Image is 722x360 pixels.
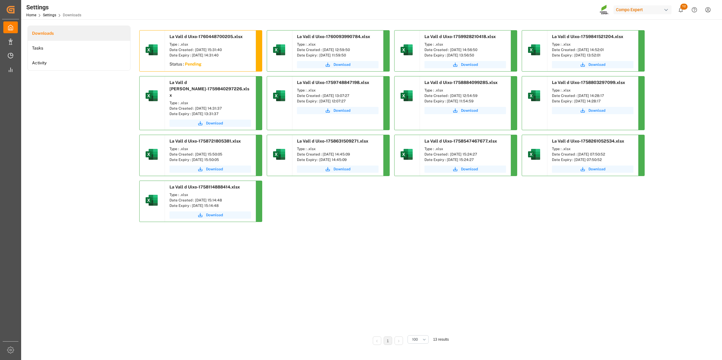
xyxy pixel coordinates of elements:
[297,166,379,173] a: Download
[297,34,370,39] span: La Vall d Uixo-1760093990784.xlsx
[28,26,130,41] a: Downloads
[424,98,506,104] div: Date Expiry : [DATE] 11:54:59
[185,62,201,66] sapn: Pending
[169,53,251,58] div: Date Expiry : [DATE] 14:31:40
[552,42,633,47] div: Type : .xlsx
[552,47,633,53] div: Date Created : [DATE] 14:52:01
[399,43,414,57] img: microsoft-excel-2019--v1.png
[424,93,506,98] div: Date Created : [DATE] 12:54:59
[272,43,286,57] img: microsoft-excel-2019--v1.png
[297,88,379,93] div: Type : .xlsx
[424,139,497,143] span: La Vall d Uixo-1758547467677.xlsx
[552,93,633,98] div: Date Created : [DATE] 14:28:17
[552,53,633,58] div: Date Expiry : [DATE] 13:52:01
[600,5,609,15] img: Screenshot%202023-09-29%20at%2010.02.21.png_1712312052.png
[28,41,130,56] a: Tasks
[297,61,379,68] button: Download
[384,336,392,345] li: 1
[169,146,251,152] div: Type : .xlsx
[169,106,251,111] div: Date Created : [DATE] 14:31:37
[206,121,223,126] span: Download
[424,80,498,85] span: La Vall d Uixo-1758884099285.xlsx
[169,120,251,127] a: Download
[169,203,251,208] div: Date Expiry : [DATE] 15:14:48
[297,47,379,53] div: Date Created : [DATE] 12:59:50
[399,147,414,162] img: microsoft-excel-2019--v1.png
[588,166,605,172] span: Download
[28,56,130,70] a: Activity
[169,34,243,39] span: La Vall d Uixo-1760448700205.xlsx
[552,166,633,173] button: Download
[424,47,506,53] div: Date Created : [DATE] 14:56:50
[424,107,506,114] button: Download
[297,53,379,58] div: Date Expiry : [DATE] 11:59:50
[144,43,159,57] img: microsoft-excel-2019--v1.png
[297,146,379,152] div: Type : .xlsx
[43,13,56,17] a: Settings
[552,146,633,152] div: Type : .xlsx
[688,3,701,17] button: Help Center
[552,88,633,93] div: Type : .xlsx
[206,166,223,172] span: Download
[169,185,240,189] span: La Vall d Uixo-1758114888414.xlsx
[552,152,633,157] div: Date Created : [DATE] 07:50:52
[461,166,478,172] span: Download
[373,336,381,345] li: Previous Page
[297,93,379,98] div: Date Created : [DATE] 13:07:27
[297,98,379,104] div: Date Expiry : [DATE] 12:07:27
[272,88,286,103] img: microsoft-excel-2019--v1.png
[461,108,478,113] span: Download
[424,166,506,173] button: Download
[334,108,350,113] span: Download
[144,193,159,207] img: microsoft-excel-2019--v1.png
[169,152,251,157] div: Date Created : [DATE] 15:50:05
[552,139,624,143] span: La Vall d Uixo-1758261052534.xlsx
[424,34,496,39] span: La Vall d Uixo-1759928210418.xlsx
[424,88,506,93] div: Type : .xlsx
[169,100,251,106] div: Type : .xlsx
[169,80,249,98] span: La Vall d [PERSON_NAME]-1759840297226.xlsx
[527,147,541,162] img: microsoft-excel-2019--v1.png
[26,13,36,17] a: Home
[297,107,379,114] button: Download
[169,192,251,198] div: Type : .xlsx
[144,147,159,162] img: microsoft-excel-2019--v1.png
[169,211,251,219] button: Download
[552,107,633,114] button: Download
[169,157,251,162] div: Date Expiry : [DATE] 15:50:05
[552,80,625,85] span: La Vall d Uixo-1758803297099.xlsx
[26,3,81,12] div: Settings
[206,212,223,218] span: Download
[297,80,369,85] span: La Vall d Uixo-1759748847198.xlsx
[144,88,159,103] img: microsoft-excel-2019--v1.png
[169,166,251,173] a: Download
[424,157,506,162] div: Date Expiry : [DATE] 15:24:27
[527,88,541,103] img: microsoft-excel-2019--v1.png
[424,61,506,68] button: Download
[424,152,506,157] div: Date Created : [DATE] 15:24:27
[387,339,389,343] a: 1
[334,62,350,67] span: Download
[588,62,605,67] span: Download
[424,42,506,47] div: Type : .xlsx
[424,146,506,152] div: Type : .xlsx
[588,108,605,113] span: Download
[552,61,633,68] button: Download
[169,42,251,47] div: Type : .xlsx
[680,4,688,10] span: 12
[552,34,623,39] span: La Vall d Uixo-1759841521204.xlsx
[674,3,688,17] button: show 12 new notifications
[552,157,633,162] div: Date Expiry : [DATE] 07:50:52
[169,47,251,53] div: Date Created : [DATE] 15:31:40
[297,157,379,162] div: Date Expiry : [DATE] 14:45:09
[272,147,286,162] img: microsoft-excel-2019--v1.png
[334,166,350,172] span: Download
